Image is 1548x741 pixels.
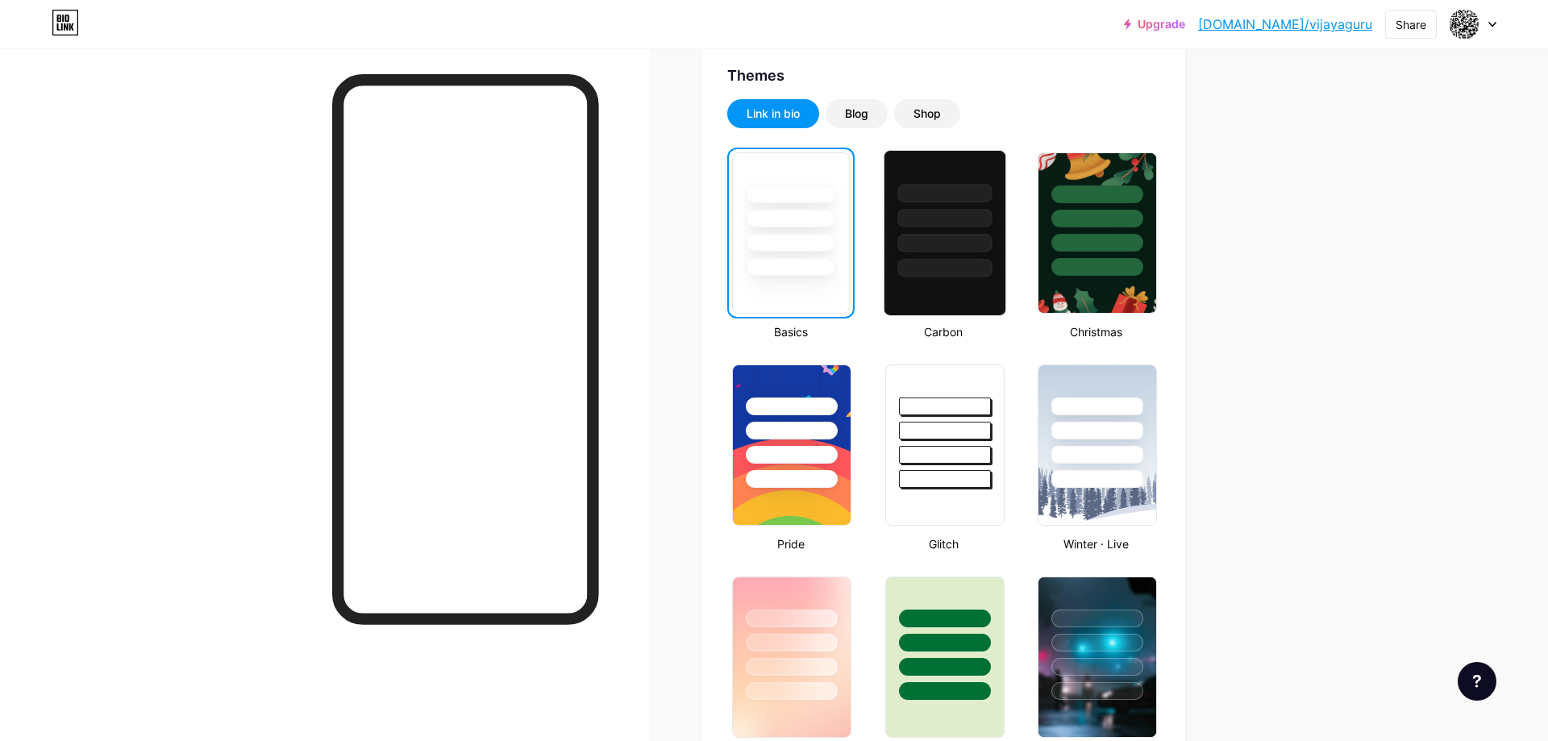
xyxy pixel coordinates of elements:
div: Themes [727,65,1159,86]
a: Upgrade [1124,18,1185,31]
div: Winter · Live [1033,535,1159,552]
div: Link in bio [747,106,800,122]
div: Blog [845,106,868,122]
div: Basics [727,323,854,340]
a: [DOMAIN_NAME]/vijayaguru [1198,15,1372,34]
div: Glitch [880,535,1007,552]
div: Shop [913,106,941,122]
div: Carbon [880,323,1007,340]
div: Christmas [1033,323,1159,340]
div: Pride [727,535,854,552]
div: Share [1396,16,1426,33]
img: vijayaguru [1449,9,1479,40]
